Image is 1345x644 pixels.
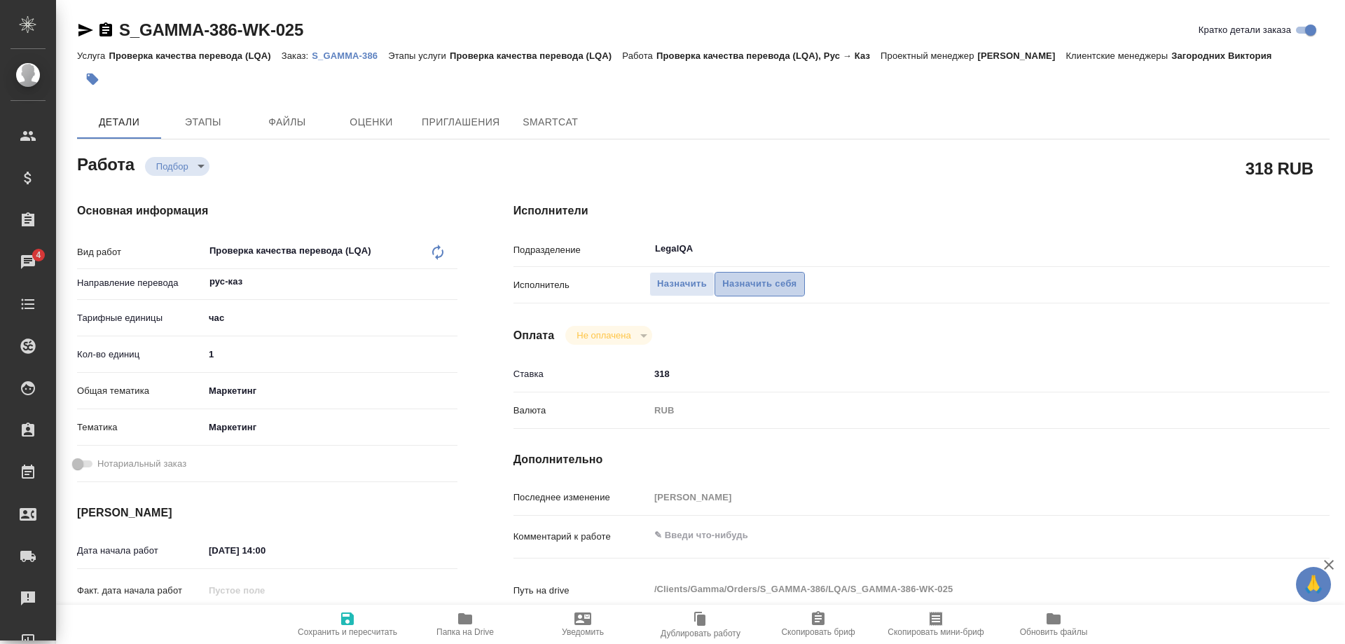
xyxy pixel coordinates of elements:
input: ✎ Введи что-нибудь [204,344,457,364]
p: Вид работ [77,245,204,259]
p: [PERSON_NAME] [978,50,1066,61]
span: Нотариальный заказ [97,457,186,471]
h4: Исполнители [513,203,1330,219]
p: Ставка [513,367,649,381]
h4: Основная информация [77,203,457,219]
span: SmartCat [517,114,584,131]
span: Скопировать мини-бриф [888,627,984,637]
div: Подбор [145,157,209,176]
span: Оценки [338,114,405,131]
p: Работа [622,50,656,61]
button: Сохранить и пересчитать [289,605,406,644]
p: Комментарий к работе [513,530,649,544]
p: Услуга [77,50,109,61]
p: Заказ: [282,50,312,61]
p: Проверка качества перевода (LQA), Рус → Каз [656,50,881,61]
a: 4 [4,245,53,280]
span: Этапы [170,114,237,131]
span: Уведомить [562,627,604,637]
span: 4 [27,248,49,262]
p: Этапы услуги [388,50,450,61]
button: Дублировать работу [642,605,759,644]
span: Файлы [254,114,321,131]
div: Маркетинг [204,379,457,403]
div: Маркетинг [204,416,457,439]
p: Последнее изменение [513,491,649,505]
span: Кратко детали заказа [1199,23,1291,37]
span: Дублировать работу [661,629,740,638]
button: 🙏 [1296,567,1331,602]
span: Приглашения [422,114,500,131]
div: Подбор [565,326,651,345]
span: Скопировать бриф [781,627,855,637]
p: Дата начала работ [77,544,204,558]
div: RUB [649,399,1262,423]
p: Тематика [77,420,204,434]
p: Исполнитель [513,278,649,292]
p: Общая тематика [77,384,204,398]
span: Назначить себя [722,276,796,292]
div: час [204,306,457,330]
p: Путь на drive [513,584,649,598]
button: Скопировать ссылку [97,22,114,39]
button: Open [1254,247,1257,250]
p: Загородних Виктория [1171,50,1282,61]
button: Добавить тэг [77,64,108,95]
button: Не оплачена [572,329,635,341]
h2: 318 RUB [1246,156,1313,180]
h4: [PERSON_NAME] [77,505,457,521]
p: S_GAMMA-386 [312,50,388,61]
span: Назначить [657,276,707,292]
textarea: /Clients/Gamma/Orders/S_GAMMA-386/LQA/S_GAMMA-386-WK-025 [649,577,1262,601]
button: Open [450,280,453,283]
button: Папка на Drive [406,605,524,644]
p: Проектный менеджер [881,50,977,61]
h4: Дополнительно [513,451,1330,468]
button: Уведомить [524,605,642,644]
button: Назначить себя [715,272,804,296]
p: Проверка качества перевода (LQA) [450,50,622,61]
p: Направление перевода [77,276,204,290]
p: Кол-во единиц [77,348,204,362]
button: Скопировать бриф [759,605,877,644]
p: Клиентские менеджеры [1065,50,1171,61]
button: Скопировать ссылку для ЯМессенджера [77,22,94,39]
p: Проверка качества перевода (LQA) [109,50,281,61]
input: ✎ Введи что-нибудь [204,540,326,561]
span: Детали [85,114,153,131]
button: Обновить файлы [995,605,1112,644]
a: S_GAMMA-386-WK-025 [119,20,303,39]
h2: Работа [77,151,134,176]
button: Подбор [152,160,193,172]
span: Сохранить и пересчитать [298,627,397,637]
span: Обновить файлы [1020,627,1088,637]
a: S_GAMMA-386 [312,49,388,61]
p: Подразделение [513,243,649,257]
span: 🙏 [1302,570,1325,599]
input: Пустое поле [204,580,326,601]
p: Валюта [513,404,649,418]
input: ✎ Введи что-нибудь [649,364,1262,384]
h4: Оплата [513,327,555,344]
button: Скопировать мини-бриф [877,605,995,644]
p: Тарифные единицы [77,311,204,325]
button: Назначить [649,272,715,296]
p: Факт. дата начала работ [77,584,204,598]
span: Папка на Drive [436,627,494,637]
input: Пустое поле [649,487,1262,507]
